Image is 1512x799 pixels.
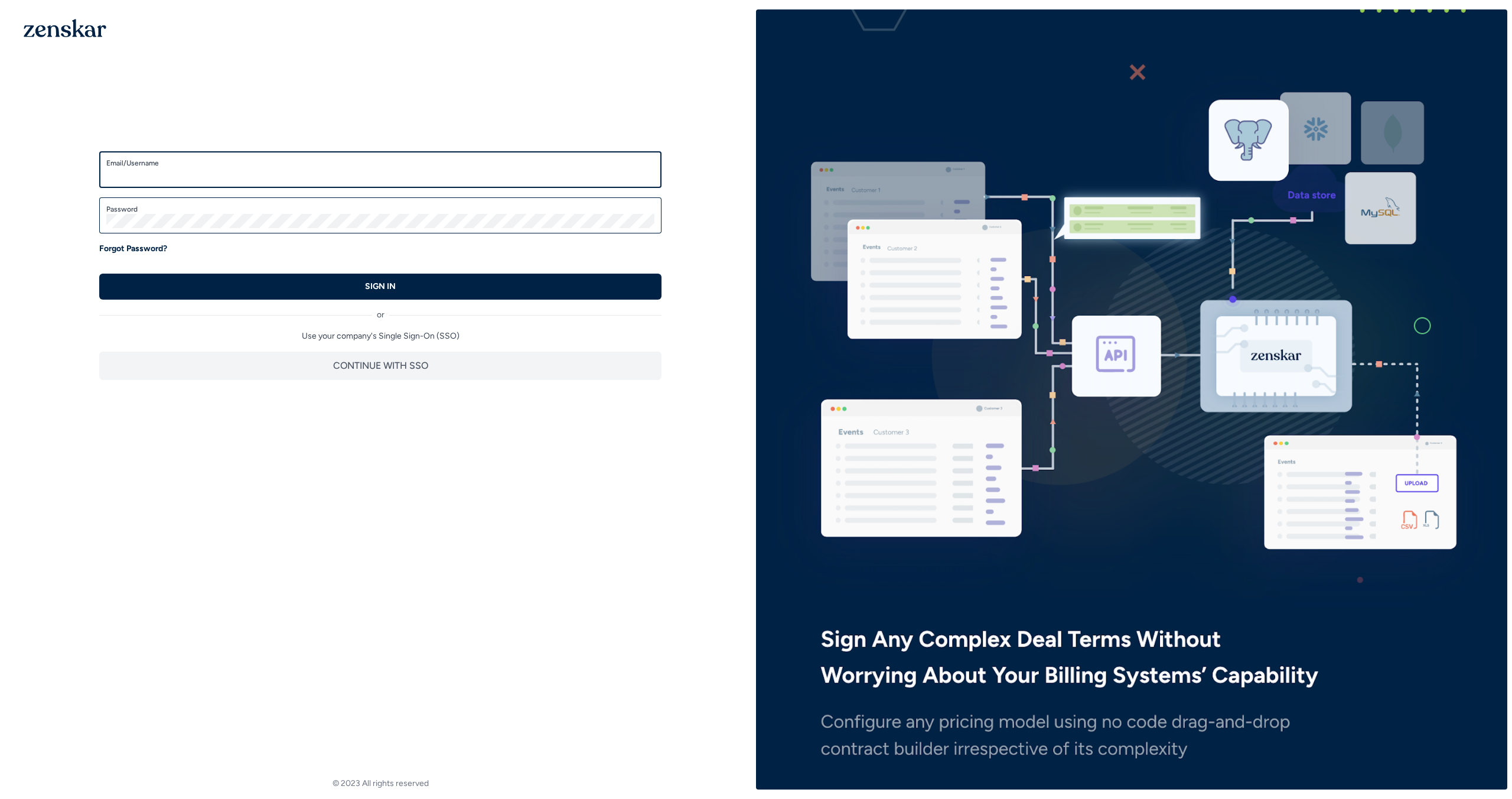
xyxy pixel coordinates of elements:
[5,778,756,790] footer: © 2023 All rights reserved
[365,281,396,293] p: SIGN IN
[99,243,167,255] a: Forgot Password?
[24,19,106,37] img: 1OGAJ2xQqyY4LXKgY66KYq0eOWRCkrZdAb3gUhuVAqdWPZE9SRJmCz+oDMSn4zDLXe31Ii730ItAGKgCKgCCgCikA4Av8PJUP...
[99,274,661,300] button: SIGN IN
[99,300,661,321] div: or
[99,330,661,342] p: Use your company's Single Sign-On (SSO)
[99,352,661,380] button: CONTINUE WITH SSO
[106,158,654,168] label: Email/Username
[106,204,654,214] label: Password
